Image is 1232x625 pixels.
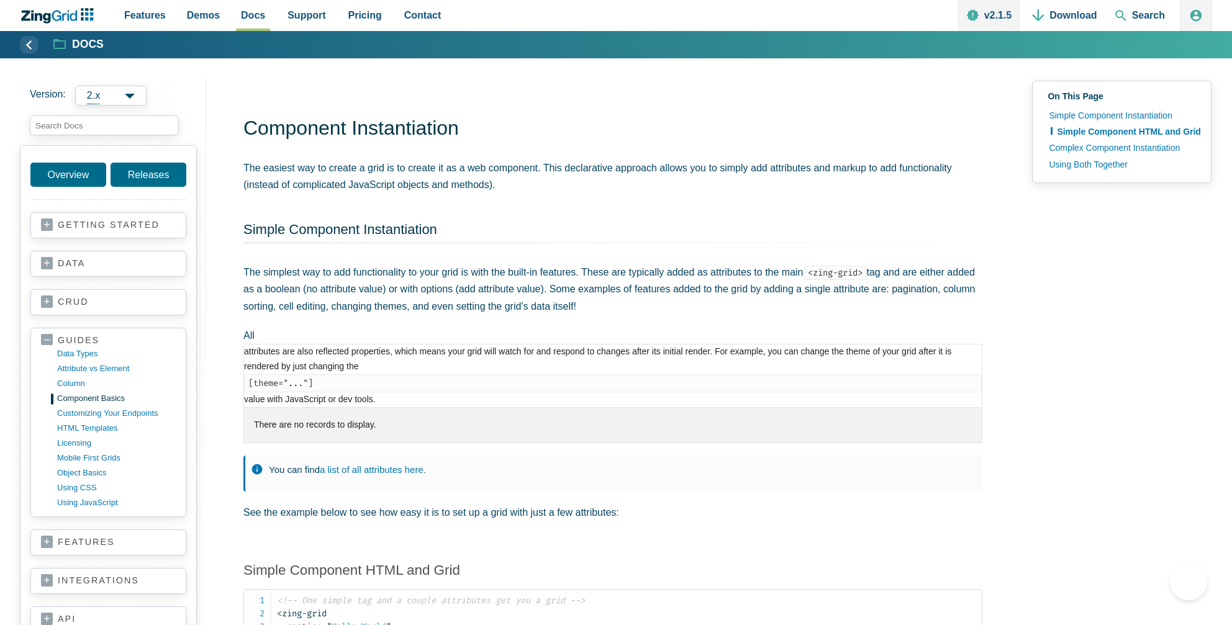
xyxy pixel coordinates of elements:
[1170,563,1207,600] iframe: Help Scout Beacon - Open
[243,264,982,315] p: The simplest way to add functionality to your grid is with the built-in features. These are typic...
[57,361,176,376] a: Attribute vs Element
[57,376,176,391] a: column
[41,296,176,308] a: crud
[30,115,179,135] input: search input
[243,115,982,143] h1: Component Instantiation
[277,595,585,606] span: <!-- One simple tag and a couple attributes get you a grid -->
[124,7,166,24] span: Features
[41,219,176,232] a: getting started
[41,575,176,587] a: integrations
[187,7,220,24] span: Demos
[243,327,982,443] p: All
[243,222,437,237] a: Simple Component Instantiation
[30,86,66,106] span: Version:
[57,391,176,406] a: component basics
[57,451,176,465] a: mobile first grids
[1043,156,1201,173] a: Using Both Together
[41,258,176,270] a: data
[254,420,376,429] span: There are no records to display.
[320,464,423,475] a: a list of all attributes here
[243,344,982,443] zing-grid: attributes are also reflected properties, which means your grid will watch for and respond to cha...
[241,7,265,24] span: Docs
[277,608,282,619] span: <
[1051,124,1201,140] a: Simple Component HTML and Grid
[30,86,196,106] label: Versions
[244,374,982,393] code: [theme="..."]
[804,266,867,280] code: <zing-grid>
[243,504,982,521] p: See the example below to see how easy it is to set up a grid with just a few attributes:
[41,335,176,346] a: guides
[288,7,325,24] span: Support
[269,462,970,478] p: You can find .
[57,346,176,361] a: data types
[277,608,327,619] span: zing-grid
[348,7,382,24] span: Pricing
[243,562,460,578] a: Simple Component HTML and Grid
[54,37,104,52] a: Docs
[57,480,176,495] a: using CSS
[243,160,982,193] p: The easiest way to create a grid is to create it as a web component. This declarative approach al...
[57,421,176,436] a: HTML templates
[57,495,176,510] a: using JavaScript
[57,436,176,451] a: licensing
[57,406,176,421] a: customizing your endpoints
[1043,140,1201,156] a: Complex Component Instantiation
[404,7,442,24] span: Contact
[57,465,176,480] a: object basics
[30,163,106,187] a: Overview
[20,8,100,24] a: ZingChart Logo. Click to return to the homepage
[41,536,176,549] a: features
[111,163,186,187] a: Releases
[72,39,104,50] strong: Docs
[1043,107,1201,124] a: Simple Component Instantiation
